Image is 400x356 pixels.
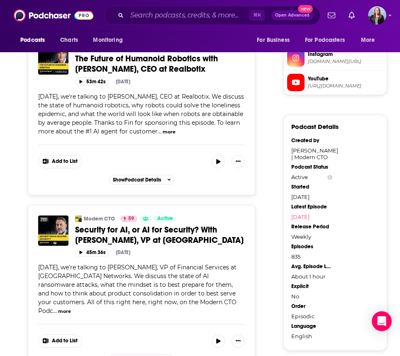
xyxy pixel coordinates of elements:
[109,175,175,185] button: ShowPodcast Details
[251,32,300,48] button: open menu
[75,249,109,257] button: 45m 36s
[104,6,320,25] div: Search podcasts, credits, & more...
[291,174,332,180] div: Active
[275,13,310,17] span: Open Advanced
[372,311,392,331] div: Open Intercom Messenger
[257,34,290,46] span: For Business
[38,44,68,75] img: The Future of Humanoid Robotics with Andrew Kiguel, CEO at Realbotix
[291,313,332,320] div: Episodic
[291,194,332,200] div: [DATE]
[308,51,383,58] span: Instagram
[38,216,68,246] img: Security for AI, or AI for Security? With Nick Calver, VP at Palo Alto Networks
[58,308,71,315] button: more
[291,243,332,250] div: Episodes
[87,32,133,48] button: open menu
[55,32,83,48] a: Charts
[120,216,137,222] a: 59
[291,263,332,270] div: Avg. Episode Length
[308,75,383,82] span: YouTube
[368,6,386,24] img: User Profile
[157,215,173,223] span: Active
[287,49,383,67] a: Instagram[DOMAIN_NAME][URL]
[232,155,245,168] button: Show More Button
[305,34,345,46] span: For Podcasters
[154,216,176,222] a: Active
[38,93,244,135] span: [DATE], we're talking to [PERSON_NAME], CEO at Realbotix. We discuss the state of humanoid roboti...
[291,283,332,290] div: Explicit
[14,7,93,23] img: Podchaser - Follow, Share and Rate Podcasts
[60,34,78,46] span: Charts
[75,216,82,222] img: Modern CTO
[291,333,332,339] div: English
[39,335,82,347] button: Show More Button
[291,303,332,310] div: Order
[291,203,332,210] div: Latest Episode
[75,225,245,245] a: Security for AI, or AI for Security? With [PERSON_NAME], VP at [GEOGRAPHIC_DATA]
[291,164,332,170] div: Podcast Status
[232,334,245,348] button: Show More Button
[39,155,82,168] button: Show More Button
[53,307,57,315] span: ...
[52,338,78,344] span: Add to List
[324,8,339,22] a: Show notifications dropdown
[158,128,161,135] span: ...
[368,6,386,24] button: Show profile menu
[291,223,332,230] div: Release Period
[52,158,78,165] span: Add to List
[291,253,332,260] div: 835
[291,137,332,144] div: Created by
[300,32,357,48] button: open menu
[368,6,386,24] span: Logged in as annarice
[116,249,130,255] div: [DATE]
[327,174,332,180] button: Show Info
[128,215,134,223] span: 59
[38,264,237,315] span: [DATE], we're talking to [PERSON_NAME], VP of Financial Services at [GEOGRAPHIC_DATA] Networks. W...
[291,293,332,300] div: No
[84,216,115,222] a: Modern CTO
[291,184,332,190] div: Started
[361,34,375,46] span: More
[298,5,313,13] span: New
[15,32,56,48] button: open menu
[271,10,313,20] button: Open AdvancedNew
[93,34,122,46] span: Monitoring
[291,147,332,160] div: [PERSON_NAME] | Modern CTO
[345,8,358,22] a: Show notifications dropdown
[75,225,244,245] span: Security for AI, or AI for Security? With [PERSON_NAME], VP at [GEOGRAPHIC_DATA]
[287,74,383,91] a: YouTube[URL][DOMAIN_NAME]
[291,233,332,240] div: Weekly
[163,128,176,136] button: more
[75,53,245,74] a: The Future of Humanoid Robotics with [PERSON_NAME], CEO at Realbotix
[291,273,332,280] div: About 1 hour
[355,32,385,48] button: open menu
[75,53,218,74] span: The Future of Humanoid Robotics with [PERSON_NAME], CEO at Realbotix
[20,34,45,46] span: Podcasts
[308,58,383,65] span: instagram.com/moderncto
[308,83,383,89] span: https://www.youtube.com/@ModernCTO
[291,323,332,329] div: Language
[291,123,339,131] h3: Podcast Details
[116,79,130,85] div: [DATE]
[127,9,249,22] input: Search podcasts, credits, & more...
[249,10,265,21] span: ⌘ K
[75,77,109,85] button: 53m 42s
[113,177,161,183] span: Show Podcast Details
[291,213,332,220] a: [DATE]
